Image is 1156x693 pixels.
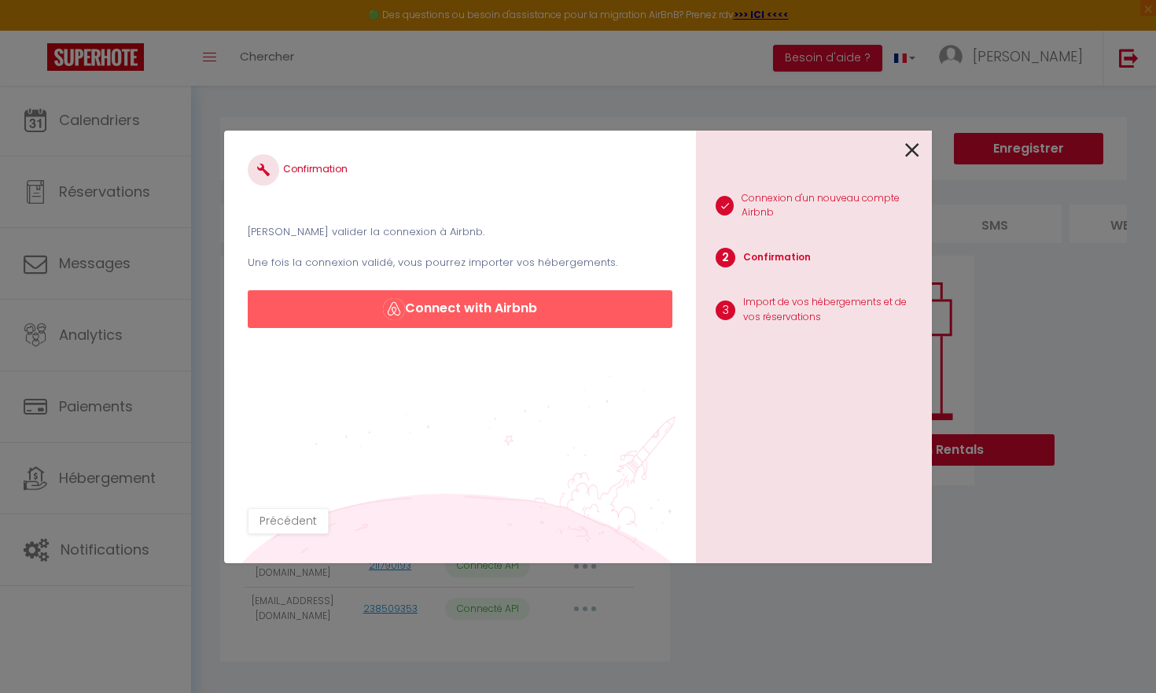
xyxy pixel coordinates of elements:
p: Import de vos hébergements et de vos réservations [743,295,919,325]
span: 2 [716,248,735,267]
p: Une fois la connexion validé, vous pourrez importer vos hébergements. [248,255,672,271]
h4: Confirmation [248,154,672,186]
p: [PERSON_NAME] valider la connexion à Airbnb. [248,224,672,240]
span: 3 [716,300,735,320]
button: Connect with Airbnb [248,290,672,328]
p: Confirmation [743,250,811,265]
button: Précédent [248,508,329,535]
p: Connexion d'un nouveau compte Airbnb [742,191,919,221]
